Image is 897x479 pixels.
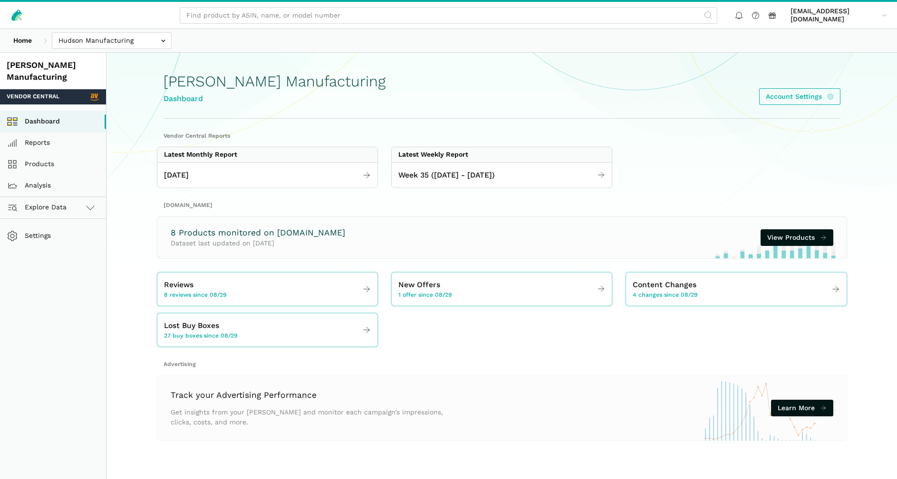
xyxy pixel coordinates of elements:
div: Latest Monthly Report [164,150,237,159]
span: Reviews [164,279,193,291]
a: Reviews 8 reviews since 08/29 [157,276,377,302]
input: Find product by ASIN, name, or model number [180,7,717,24]
p: Dataset last updated on [DATE] [171,238,345,248]
span: Week 35 ([DATE] - [DATE]) [398,169,495,181]
span: 4 changes since 08/29 [633,291,698,300]
span: Vendor Central [7,93,59,101]
a: Account Settings [759,88,840,105]
a: View Products [761,229,833,246]
div: Dashboard [164,93,386,105]
span: New Offers [398,279,440,291]
div: Latest Weekly Report [398,150,468,159]
a: [DATE] [157,166,377,185]
a: Lost Buy Boxes 27 buy boxes since 08/29 [157,317,377,343]
a: [EMAIL_ADDRESS][DOMAIN_NAME] [787,5,890,25]
p: Get insights from your [PERSON_NAME] and monitor each campaign’s impressions, clicks, costs, and ... [171,407,449,427]
div: [PERSON_NAME] Manufacturing [7,59,99,83]
span: Lost Buy Boxes [164,320,219,332]
h3: Track your Advertising Performance [171,389,449,401]
span: [EMAIL_ADDRESS][DOMAIN_NAME] [791,7,878,24]
span: 1 offer since 08/29 [398,291,452,300]
h2: Vendor Central Reports [164,132,840,141]
a: Content Changes 4 changes since 08/29 [626,276,846,302]
span: View Products [767,233,815,243]
h3: 8 Products monitored on [DOMAIN_NAME] [171,227,345,239]
span: Content Changes [633,279,696,291]
input: Hudson Manufacturing [52,32,172,49]
span: 27 buy boxes since 08/29 [164,332,238,340]
a: New Offers 1 offer since 08/29 [392,276,612,302]
h2: [DOMAIN_NAME] [164,201,840,210]
span: [DATE] [164,169,189,181]
span: Learn More [778,403,815,413]
a: Week 35 ([DATE] - [DATE]) [392,166,612,185]
span: Explore Data [10,202,67,213]
a: Learn More [771,400,833,416]
h1: [PERSON_NAME] Manufacturing [164,73,386,90]
h2: Advertising [164,360,840,369]
span: 8 reviews since 08/29 [164,291,227,300]
a: Home [7,32,39,49]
